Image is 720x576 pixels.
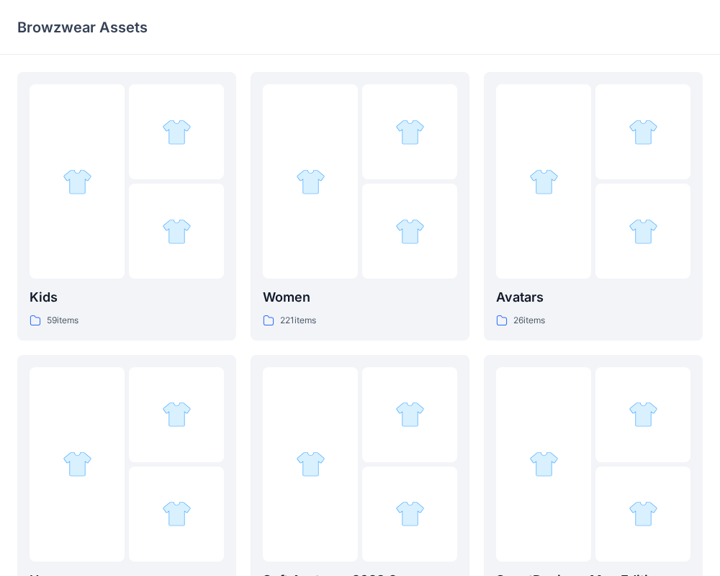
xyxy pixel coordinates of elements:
[280,313,316,328] p: 221 items
[251,72,469,341] a: folder 1folder 2folder 3Women221items
[513,313,545,328] p: 26 items
[629,217,658,246] img: folder 3
[47,313,78,328] p: 59 items
[162,400,192,429] img: folder 2
[395,400,425,429] img: folder 2
[63,167,92,197] img: folder 1
[30,287,224,307] p: Kids
[263,287,457,307] p: Women
[395,217,425,246] img: folder 3
[162,117,192,147] img: folder 2
[17,17,148,37] p: Browzwear Assets
[496,287,690,307] p: Avatars
[629,499,658,528] img: folder 3
[529,167,559,197] img: folder 1
[529,449,559,479] img: folder 1
[162,499,192,528] img: folder 3
[629,400,658,429] img: folder 2
[63,449,92,479] img: folder 1
[296,167,325,197] img: folder 1
[484,72,703,341] a: folder 1folder 2folder 3Avatars26items
[395,117,425,147] img: folder 2
[629,117,658,147] img: folder 2
[162,217,192,246] img: folder 3
[296,449,325,479] img: folder 1
[395,499,425,528] img: folder 3
[17,72,236,341] a: folder 1folder 2folder 3Kids59items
